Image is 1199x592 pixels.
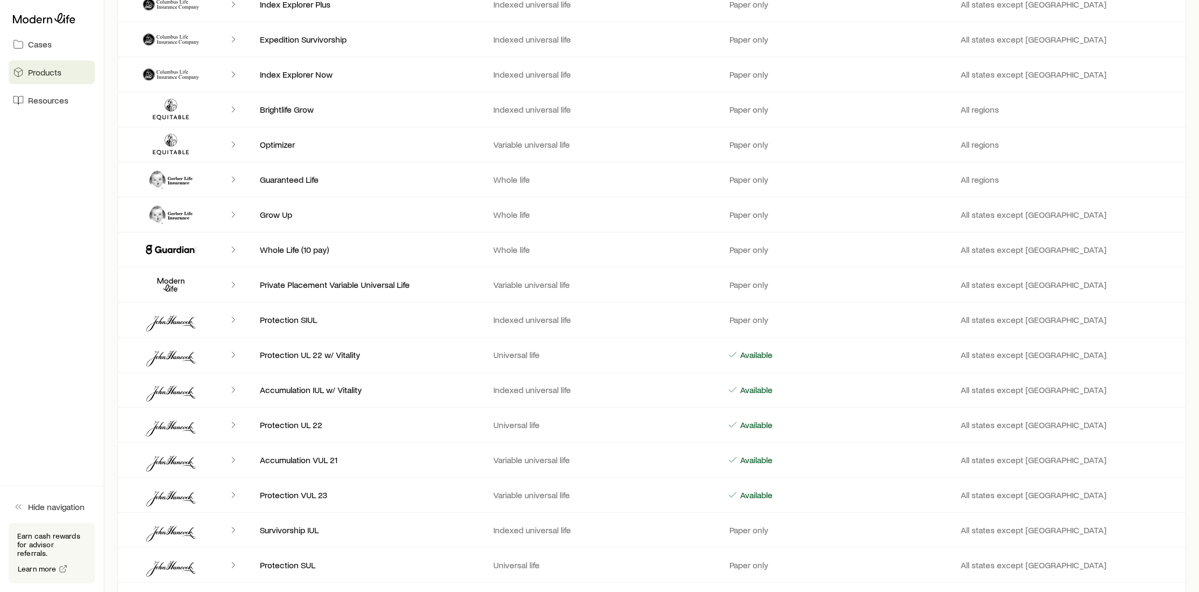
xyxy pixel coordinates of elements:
[17,532,86,557] p: Earn cash rewards for advisor referrals.
[493,279,710,290] p: Variable universal life
[260,279,477,290] p: Private Placement Variable Universal Life
[493,349,710,360] p: Universal life
[727,244,768,255] p: Paper only
[18,565,57,573] span: Learn more
[961,174,1177,185] p: All regions
[260,314,477,325] p: Protection SIUL
[738,419,773,430] p: Available
[738,384,773,395] p: Available
[961,384,1177,395] p: All states except [GEOGRAPHIC_DATA]
[727,279,768,290] p: Paper only
[260,34,477,45] p: Expedition Survivorship
[961,69,1177,80] p: All states except [GEOGRAPHIC_DATA]
[260,174,477,185] p: Guaranteed Life
[28,39,52,50] span: Cases
[961,490,1177,500] p: All states except [GEOGRAPHIC_DATA]
[9,88,95,112] a: Resources
[493,384,710,395] p: Indexed universal life
[493,419,710,430] p: Universal life
[9,523,95,583] div: Earn cash rewards for advisor referrals.Learn more
[260,384,477,395] p: Accumulation IUL w/ Vitality
[9,60,95,84] a: Products
[738,455,773,465] p: Available
[727,69,768,80] p: Paper only
[738,349,773,360] p: Available
[961,34,1177,45] p: All states except [GEOGRAPHIC_DATA]
[961,139,1177,150] p: All regions
[260,560,477,570] p: Protection SUL
[493,314,710,325] p: Indexed universal life
[493,455,710,465] p: Variable universal life
[28,501,85,512] span: Hide navigation
[260,455,477,465] p: Accumulation VUL 21
[260,139,477,150] p: Optimizer
[727,560,768,570] p: Paper only
[9,32,95,56] a: Cases
[28,67,61,78] span: Products
[260,244,477,255] p: Whole Life (10 pay)
[961,525,1177,535] p: All states except [GEOGRAPHIC_DATA]
[961,279,1177,290] p: All states except [GEOGRAPHIC_DATA]
[260,104,477,115] p: Brightlife Grow
[727,209,768,220] p: Paper only
[493,525,710,535] p: Indexed universal life
[961,419,1177,430] p: All states except [GEOGRAPHIC_DATA]
[493,244,710,255] p: Whole life
[493,104,710,115] p: Indexed universal life
[260,525,477,535] p: Survivorship IUL
[260,419,477,430] p: Protection UL 22
[727,314,768,325] p: Paper only
[493,490,710,500] p: Variable universal life
[9,495,95,519] button: Hide navigation
[961,560,1177,570] p: All states except [GEOGRAPHIC_DATA]
[961,104,1177,115] p: All regions
[260,209,477,220] p: Grow Up
[493,139,710,150] p: Variable universal life
[727,525,768,535] p: Paper only
[493,34,710,45] p: Indexed universal life
[28,95,68,106] span: Resources
[260,490,477,500] p: Protection VUL 23
[961,349,1177,360] p: All states except [GEOGRAPHIC_DATA]
[493,560,710,570] p: Universal life
[961,455,1177,465] p: All states except [GEOGRAPHIC_DATA]
[727,104,768,115] p: Paper only
[727,174,768,185] p: Paper only
[961,209,1177,220] p: All states except [GEOGRAPHIC_DATA]
[260,69,477,80] p: Index Explorer Now
[727,34,768,45] p: Paper only
[493,174,710,185] p: Whole life
[961,244,1177,255] p: All states except [GEOGRAPHIC_DATA]
[727,139,768,150] p: Paper only
[260,349,477,360] p: Protection UL 22 w/ Vitality
[493,69,710,80] p: Indexed universal life
[738,490,773,500] p: Available
[493,209,710,220] p: Whole life
[961,314,1177,325] p: All states except [GEOGRAPHIC_DATA]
